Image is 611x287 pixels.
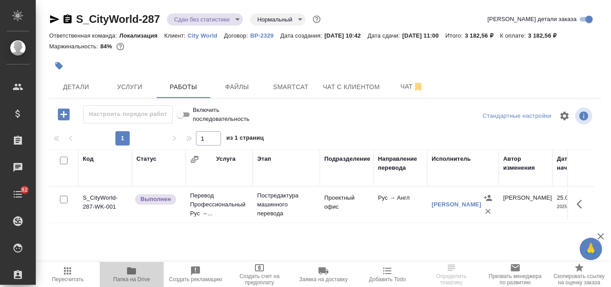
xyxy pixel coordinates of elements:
[269,81,312,93] span: Smartcat
[480,109,554,123] div: split button
[171,16,232,23] button: Сдан без статистики
[226,133,264,146] span: из 1 страниц
[368,32,402,39] p: Дата сдачи:
[257,154,271,163] div: Этап
[432,201,481,208] a: [PERSON_NAME]
[250,31,280,39] a: ВР-2329
[583,240,598,258] span: 🙏
[49,32,119,39] p: Ответственная команда:
[78,189,132,220] td: S_CityWorld-287-WK-001
[355,262,419,287] button: Добавить Todo
[100,262,164,287] button: Папка на Drive
[503,154,548,172] div: Автор изменения
[402,32,446,39] p: [DATE] 11:00
[62,14,73,25] button: Скопировать ссылку
[186,187,253,223] td: Перевод Профессиональный Рус →...
[49,43,100,50] p: Маржинальность:
[55,81,98,93] span: Детали
[557,154,593,172] div: Дата начала
[216,154,235,163] div: Услуга
[554,105,575,127] span: Настроить таблицу
[528,32,564,39] p: 3 182,56 ₽
[324,32,368,39] p: [DATE] 10:42
[2,183,34,206] a: 82
[83,154,93,163] div: Код
[390,81,433,92] span: Чат
[488,273,542,286] span: Призвать менеджера по развитию
[167,13,243,26] div: Сдан без статистики
[311,13,322,25] button: Доп статусы указывают на важность/срочность заказа
[51,105,76,124] button: Добавить работу
[557,202,593,211] p: 2025
[481,191,495,205] button: Назначить
[255,16,295,23] button: Нормальный
[324,154,370,163] div: Подразделение
[299,276,348,283] span: Заявка на доставку
[547,262,611,287] button: Скопировать ссылку на оценку заказа
[369,276,406,283] span: Добавить Todo
[169,276,222,283] span: Создать рекламацию
[292,262,356,287] button: Заявка на доставку
[250,32,280,39] p: ВР-2329
[280,32,324,39] p: Дата создания:
[552,273,606,286] span: Скопировать ссылку на оценку заказа
[228,262,292,287] button: Создать счет на предоплату
[575,107,594,124] span: Посмотреть информацию
[164,262,228,287] button: Создать рекламацию
[571,193,593,215] button: Здесь прячутся важные кнопки
[108,81,151,93] span: Услуги
[233,273,286,286] span: Создать счет на предоплату
[164,32,187,39] p: Клиент:
[16,185,33,194] span: 82
[36,262,100,287] button: Пересчитать
[52,276,84,283] span: Пересчитать
[119,32,165,39] p: Локализация
[481,205,495,218] button: Удалить
[76,13,160,25] a: S_CityWorld-287
[100,43,114,50] p: 84%
[499,189,552,220] td: [PERSON_NAME]
[136,154,157,163] div: Статус
[446,32,465,39] p: Итого:
[419,262,483,287] button: Определить тематику
[216,81,259,93] span: Файлы
[378,154,423,172] div: Направление перевода
[257,191,315,218] p: Постредактура машинного перевода
[193,106,250,124] span: Включить последовательность
[162,81,205,93] span: Работы
[250,13,305,26] div: Сдан без статистики
[113,276,150,283] span: Папка на Drive
[432,154,471,163] div: Исполнитель
[49,56,69,76] button: Добавить тэг
[500,32,528,39] p: К оплате:
[188,31,224,39] a: City World
[49,14,60,25] button: Скопировать ссылку для ЯМессенджера
[320,189,373,220] td: Проектный офис
[483,262,547,287] button: Призвать менеджера по развитию
[224,32,250,39] p: Договор:
[188,32,224,39] p: City World
[488,15,577,24] span: [PERSON_NAME] детали заказа
[373,189,427,220] td: Рус → Англ
[424,273,478,286] span: Определить тематику
[115,41,126,52] button: 423.90 RUB;
[557,194,573,201] p: 25.09,
[580,238,602,260] button: 🙏
[465,32,500,39] p: 3 182,56 ₽
[190,155,199,164] button: Сгруппировать
[413,81,424,92] svg: Отписаться
[140,195,171,204] p: Выполнен
[323,81,380,93] span: Чат с клиентом
[134,193,181,206] div: Исполнитель завершил работу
